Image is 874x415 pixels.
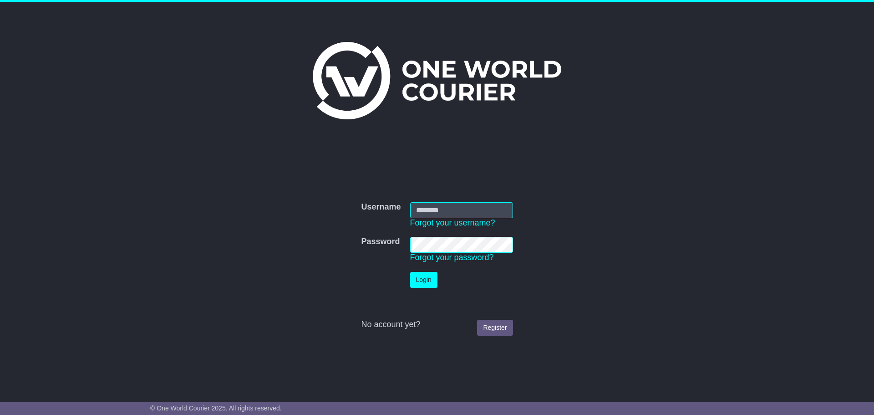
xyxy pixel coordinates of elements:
button: Login [410,272,437,288]
a: Forgot your username? [410,218,495,227]
label: Username [361,202,401,212]
span: © One World Courier 2025. All rights reserved. [150,405,282,412]
label: Password [361,237,400,247]
img: One World [313,42,561,119]
div: No account yet? [361,320,513,330]
a: Forgot your password? [410,253,494,262]
a: Register [477,320,513,336]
